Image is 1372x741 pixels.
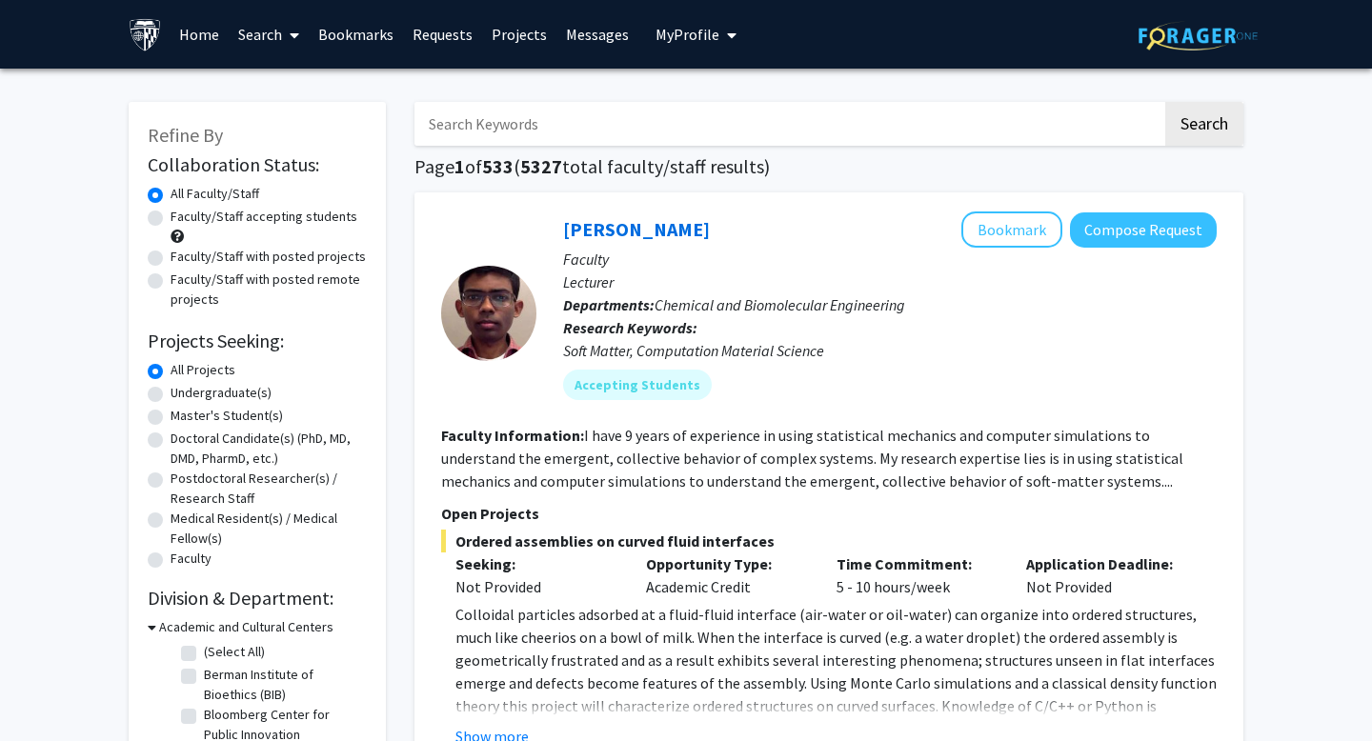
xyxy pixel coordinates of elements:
label: Undergraduate(s) [171,383,272,403]
iframe: Chat [14,655,81,727]
label: Faculty [171,549,212,569]
button: Compose Request to John Edison [1070,212,1217,248]
a: Home [170,1,229,68]
a: Requests [403,1,482,68]
p: Colloidal particles adsorbed at a fluid-fluid interface (air-water or oil-water) can organize int... [455,603,1217,740]
label: Berman Institute of Bioethics (BIB) [204,665,362,705]
input: Search Keywords [414,102,1162,146]
img: Johns Hopkins University Logo [129,18,162,51]
mat-chip: Accepting Students [563,370,712,400]
b: Faculty Information: [441,426,584,445]
b: Departments: [563,295,655,314]
p: Seeking: [455,552,617,575]
div: Not Provided [1012,552,1202,598]
b: Research Keywords: [563,318,697,337]
p: Time Commitment: [837,552,999,575]
div: Soft Matter, Computation Material Science [563,339,1217,362]
p: Application Deadline: [1026,552,1188,575]
label: Faculty/Staff with posted projects [171,247,366,267]
span: My Profile [656,25,719,44]
h2: Collaboration Status: [148,153,367,176]
label: Master's Student(s) [171,406,283,426]
a: Messages [556,1,638,68]
a: Search [229,1,309,68]
h1: Page of ( total faculty/staff results) [414,155,1243,178]
label: Faculty/Staff with posted remote projects [171,270,367,310]
p: Opportunity Type: [646,552,808,575]
span: 1 [454,154,465,178]
h3: Academic and Cultural Centers [159,617,333,637]
span: Chemical and Biomolecular Engineering [655,295,905,314]
a: [PERSON_NAME] [563,217,710,241]
label: Medical Resident(s) / Medical Fellow(s) [171,509,367,549]
button: Add John Edison to Bookmarks [961,211,1062,248]
p: Faculty [563,248,1217,270]
label: Postdoctoral Researcher(s) / Research Staff [171,469,367,509]
div: Academic Credit [632,552,822,598]
div: Not Provided [455,575,617,598]
div: 5 - 10 hours/week [822,552,1013,598]
label: Doctoral Candidate(s) (PhD, MD, DMD, PharmD, etc.) [171,429,367,469]
button: Search [1165,102,1243,146]
span: Refine By [148,123,223,147]
label: All Faculty/Staff [171,184,259,204]
span: 533 [482,154,514,178]
label: (Select All) [204,642,265,662]
a: Bookmarks [309,1,403,68]
h2: Projects Seeking: [148,330,367,352]
p: Lecturer [563,270,1217,293]
img: ForagerOne Logo [1139,21,1258,50]
label: Faculty/Staff accepting students [171,207,357,227]
a: Projects [482,1,556,68]
fg-read-more: I have 9 years of experience in using statistical mechanics and computer simulations to understan... [441,426,1183,491]
label: All Projects [171,360,235,380]
h2: Division & Department: [148,587,367,610]
p: Open Projects [441,502,1217,525]
span: Ordered assemblies on curved fluid interfaces [441,530,1217,552]
span: 5327 [520,154,562,178]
